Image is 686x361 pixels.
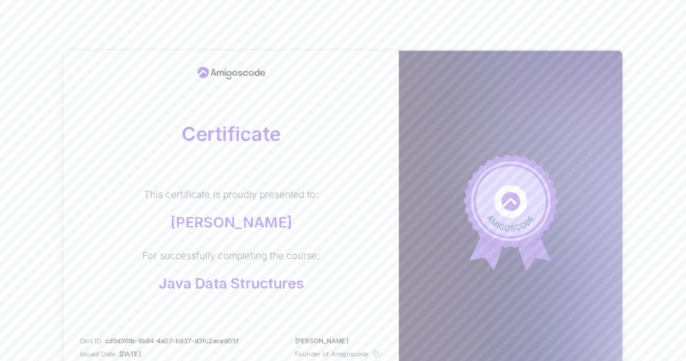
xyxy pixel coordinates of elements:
p: Issued Date: [80,349,239,359]
p: This certificate is proudly presented to: [144,188,318,201]
span: cd9d36fb-8b84-4a07-b837-d3fc2aced05f [105,337,239,345]
p: For successfully completing the course: [143,250,320,262]
h2: Certificate [80,125,383,144]
span: [DATE] [119,350,141,358]
p: [PERSON_NAME] [144,214,318,230]
p: Java Data Structures [143,275,320,291]
p: Cert ID: [80,336,239,346]
p: [PERSON_NAME] [295,336,383,346]
p: Founder of Amigoscode [295,349,368,359]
